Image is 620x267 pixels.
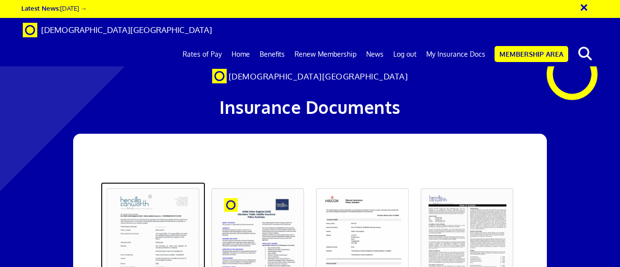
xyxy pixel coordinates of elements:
a: My Insurance Docs [421,42,490,66]
a: Latest News:[DATE] → [21,4,87,12]
strong: Latest News: [21,4,60,12]
a: Rates of Pay [178,42,227,66]
a: Log out [388,42,421,66]
a: Renew Membership [290,42,361,66]
a: Membership Area [495,46,568,62]
button: search [570,44,600,64]
a: Home [227,42,255,66]
span: [DEMOGRAPHIC_DATA][GEOGRAPHIC_DATA] [41,25,212,35]
a: News [361,42,388,66]
span: [DEMOGRAPHIC_DATA][GEOGRAPHIC_DATA] [229,71,408,81]
span: Insurance Documents [219,96,401,118]
a: Benefits [255,42,290,66]
a: Brand [DEMOGRAPHIC_DATA][GEOGRAPHIC_DATA] [15,18,219,42]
